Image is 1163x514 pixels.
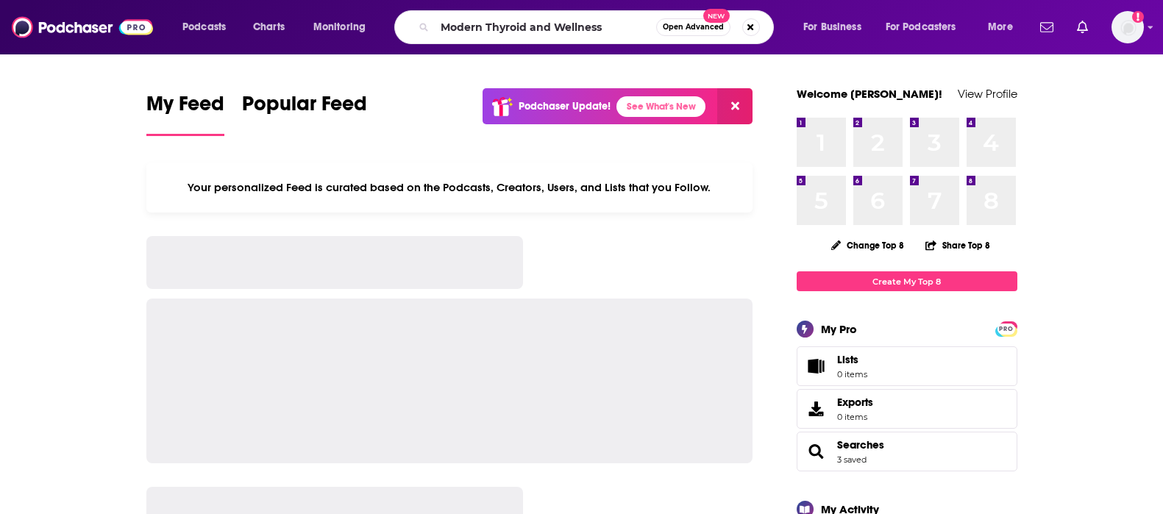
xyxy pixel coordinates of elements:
[837,353,867,366] span: Lists
[146,163,753,213] div: Your personalized Feed is curated based on the Podcasts, Creators, Users, and Lists that you Follow.
[12,13,153,41] img: Podchaser - Follow, Share and Rate Podcasts
[656,18,730,36] button: Open AdvancedNew
[802,399,831,419] span: Exports
[1071,15,1094,40] a: Show notifications dropdown
[886,17,956,38] span: For Podcasters
[1132,11,1144,23] svg: Add a profile image
[821,322,857,336] div: My Pro
[837,438,884,451] a: Searches
[997,324,1015,335] span: PRO
[253,17,285,38] span: Charts
[837,369,867,379] span: 0 items
[313,17,366,38] span: Monitoring
[797,346,1017,386] a: Lists
[988,17,1013,38] span: More
[793,15,880,39] button: open menu
[837,396,873,409] span: Exports
[1034,15,1059,40] a: Show notifications dropdown
[435,15,656,39] input: Search podcasts, credits, & more...
[1112,11,1144,43] button: Show profile menu
[802,356,831,376] span: Lists
[837,412,873,422] span: 0 items
[958,87,1017,101] a: View Profile
[803,17,861,38] span: For Business
[837,353,858,366] span: Lists
[519,100,611,113] p: Podchaser Update!
[876,15,978,39] button: open menu
[408,10,788,44] div: Search podcasts, credits, & more...
[172,15,245,39] button: open menu
[146,91,224,136] a: My Feed
[303,15,385,39] button: open menu
[797,87,942,101] a: Welcome [PERSON_NAME]!
[925,231,991,260] button: Share Top 8
[837,454,867,465] a: 3 saved
[616,96,705,117] a: See What's New
[802,441,831,462] a: Searches
[978,15,1031,39] button: open menu
[1112,11,1144,43] span: Logged in as nicole.koremenos
[797,432,1017,471] span: Searches
[242,91,367,136] a: Popular Feed
[182,17,226,38] span: Podcasts
[703,9,730,23] span: New
[797,271,1017,291] a: Create My Top 8
[1112,11,1144,43] img: User Profile
[797,389,1017,429] a: Exports
[243,15,294,39] a: Charts
[242,91,367,125] span: Popular Feed
[146,91,224,125] span: My Feed
[822,236,914,254] button: Change Top 8
[997,323,1015,334] a: PRO
[663,24,724,31] span: Open Advanced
